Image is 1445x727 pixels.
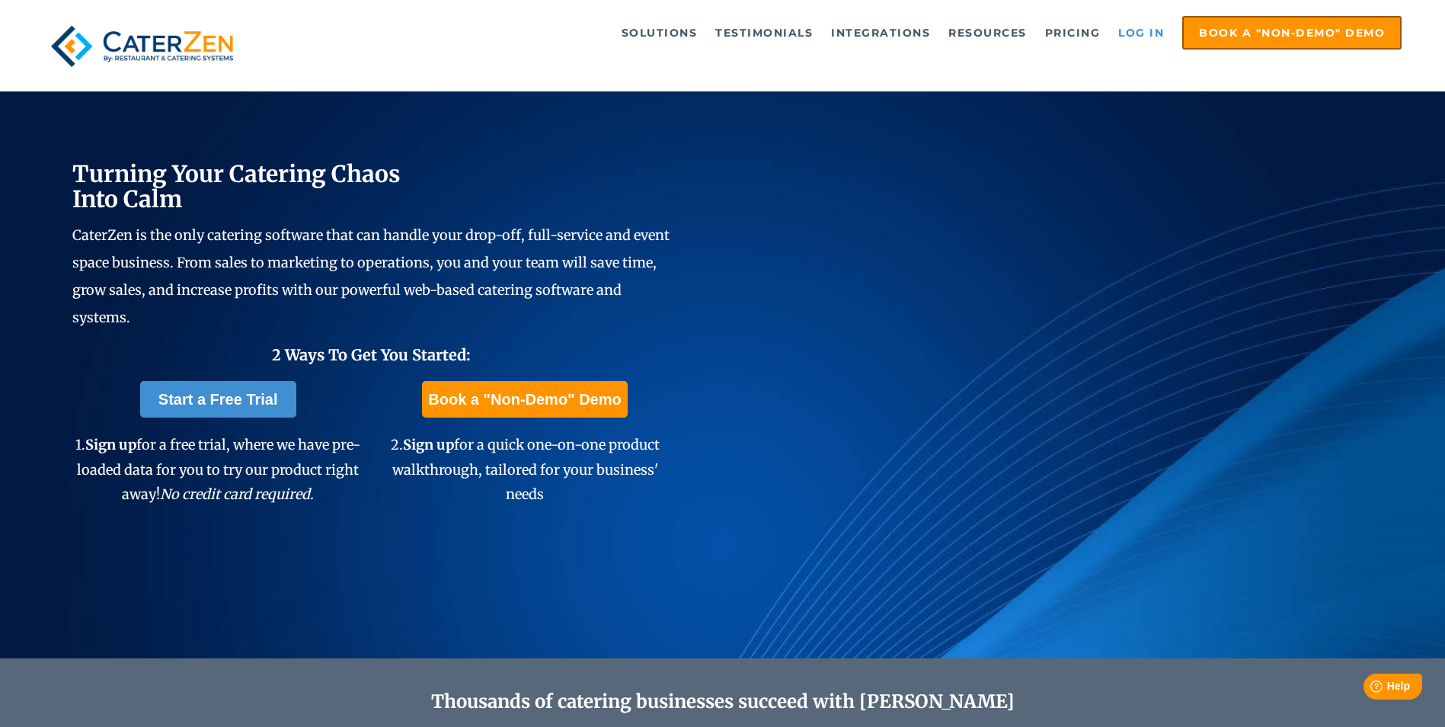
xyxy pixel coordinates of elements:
[1037,18,1108,48] a: Pricing
[1111,18,1172,48] a: Log in
[1182,16,1402,50] a: Book a "Non-Demo" Demo
[160,485,314,503] em: No credit card required.
[276,16,1402,50] div: Navigation Menu
[1309,668,1428,710] iframe: Help widget launcher
[272,345,471,364] span: 2 Ways To Get You Started:
[941,18,1034,48] a: Resources
[72,226,670,326] span: CaterZen is the only catering software that can handle your drop-off, full-service and event spac...
[75,436,360,503] span: 1. for a free trial, where we have pre-loaded data for you to try our product right away!
[708,18,820,48] a: Testimonials
[145,691,1301,713] h2: Thousands of catering businesses succeed with [PERSON_NAME]
[614,18,705,48] a: Solutions
[823,18,938,48] a: Integrations
[140,381,296,418] a: Start a Free Trial
[85,436,136,453] span: Sign up
[43,16,241,76] img: caterzen
[72,159,401,213] span: Turning Your Catering Chaos Into Calm
[422,381,627,418] a: Book a "Non-Demo" Demo
[391,436,660,503] span: 2. for a quick one-on-one product walkthrough, tailored for your business' needs
[403,436,454,453] span: Sign up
